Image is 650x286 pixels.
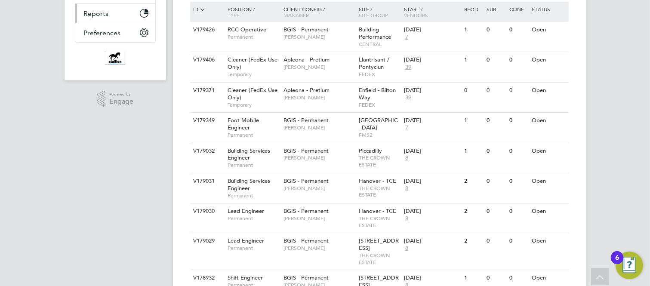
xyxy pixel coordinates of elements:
[359,154,400,168] span: THE CROWN ESTATE
[404,34,410,41] span: 7
[404,215,410,222] span: 8
[228,177,270,192] span: Building Services Engineer
[530,113,567,129] div: Open
[462,173,484,189] div: 2
[359,41,400,48] span: CENTRAL
[191,113,222,129] div: V179349
[359,147,382,154] span: Piccadilly
[283,215,354,222] span: [PERSON_NAME]
[109,98,133,105] span: Engage
[75,51,156,65] a: Go to home page
[404,237,460,245] div: [DATE]
[530,173,567,189] div: Open
[484,233,507,249] div: 0
[228,245,279,252] span: Permanent
[221,2,281,22] div: Position /
[84,29,121,37] span: Preferences
[283,207,329,215] span: BGIS - Permanent
[484,52,507,68] div: 0
[484,113,507,129] div: 0
[283,177,329,185] span: BGIS - Permanent
[507,173,530,189] div: 0
[191,270,222,286] div: V178932
[228,192,279,199] span: Permanent
[283,94,354,101] span: [PERSON_NAME]
[462,52,484,68] div: 1
[283,64,354,71] span: [PERSON_NAME]
[404,87,460,94] div: [DATE]
[530,52,567,68] div: Open
[359,86,396,101] span: Enfield - Bilton Way
[283,34,354,40] span: [PERSON_NAME]
[507,52,530,68] div: 0
[75,4,155,23] button: Reports
[404,185,410,192] span: 8
[359,71,400,78] span: FEDEX
[462,113,484,129] div: 1
[404,117,460,124] div: [DATE]
[507,143,530,159] div: 0
[84,9,109,18] span: Reports
[507,22,530,38] div: 0
[530,22,567,38] div: Open
[283,12,309,18] span: Manager
[228,26,266,33] span: RCC Operative
[507,233,530,249] div: 0
[283,237,329,244] span: BGIS - Permanent
[484,143,507,159] div: 0
[191,233,222,249] div: V179029
[484,173,507,189] div: 0
[404,94,413,101] span: 39
[283,154,354,161] span: [PERSON_NAME]
[402,2,462,22] div: Start /
[191,83,222,98] div: V179371
[404,154,410,162] span: 8
[404,56,460,64] div: [DATE]
[462,270,484,286] div: 1
[462,2,484,16] div: Reqd
[530,270,567,286] div: Open
[228,207,264,215] span: Lead Engineer
[283,185,354,192] span: [PERSON_NAME]
[228,237,264,244] span: Lead Engineer
[530,143,567,159] div: Open
[404,26,460,34] div: [DATE]
[404,274,460,282] div: [DATE]
[462,83,484,98] div: 0
[228,34,279,40] span: Permanent
[404,245,410,252] span: 8
[75,23,155,42] button: Preferences
[283,124,354,131] span: [PERSON_NAME]
[616,252,643,279] button: Open Resource Center, 6 new notifications
[359,252,400,265] span: THE CROWN ESTATE
[462,203,484,219] div: 2
[228,132,279,138] span: Permanent
[283,56,330,63] span: Apleona - Pretium
[228,71,279,78] span: Temporary
[404,12,428,18] span: Vendors
[283,147,329,154] span: BGIS - Permanent
[530,233,567,249] div: Open
[191,22,222,38] div: V179426
[359,177,396,185] span: Hanover - TCE
[191,52,222,68] div: V179406
[615,258,619,269] div: 6
[359,132,400,138] span: FMS2
[404,148,460,155] div: [DATE]
[281,2,357,22] div: Client Config /
[359,237,399,252] span: [STREET_ADDRESS]
[530,203,567,219] div: Open
[228,56,277,71] span: Cleaner (FedEx Use Only)
[283,245,354,252] span: [PERSON_NAME]
[359,12,388,18] span: Site Group
[359,26,391,40] span: Building Performance
[484,270,507,286] div: 0
[530,83,567,98] div: Open
[359,207,396,215] span: Hanover - TCE
[228,147,270,162] span: Building Services Engineer
[357,2,402,22] div: Site /
[105,51,125,65] img: stallionrecruitment-logo-retina.png
[191,143,222,159] div: V179032
[359,185,400,198] span: THE CROWN ESTATE
[283,117,329,124] span: BGIS - Permanent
